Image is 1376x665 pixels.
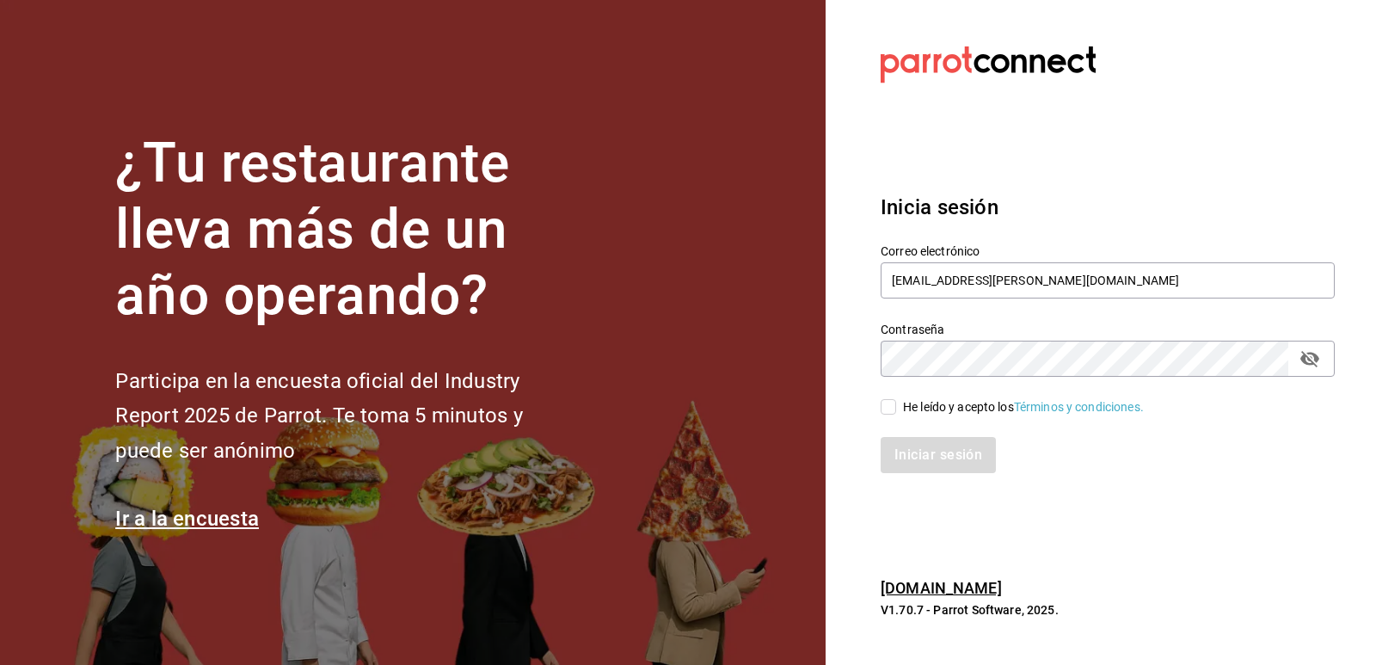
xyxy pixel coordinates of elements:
h3: Inicia sesión [881,192,1335,223]
p: V1.70.7 - Parrot Software, 2025. [881,601,1335,619]
a: [DOMAIN_NAME] [881,579,1002,597]
h1: ¿Tu restaurante lleva más de un año operando? [115,131,580,329]
label: Correo electrónico [881,245,1335,257]
button: passwordField [1295,344,1324,373]
div: He leído y acepto los [903,398,1144,416]
label: Contraseña [881,323,1335,336]
input: Ingresa tu correo electrónico [881,262,1335,299]
h2: Participa en la encuesta oficial del Industry Report 2025 de Parrot. Te toma 5 minutos y puede se... [115,364,580,469]
a: Términos y condiciones. [1014,400,1144,414]
a: Ir a la encuesta [115,507,259,531]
